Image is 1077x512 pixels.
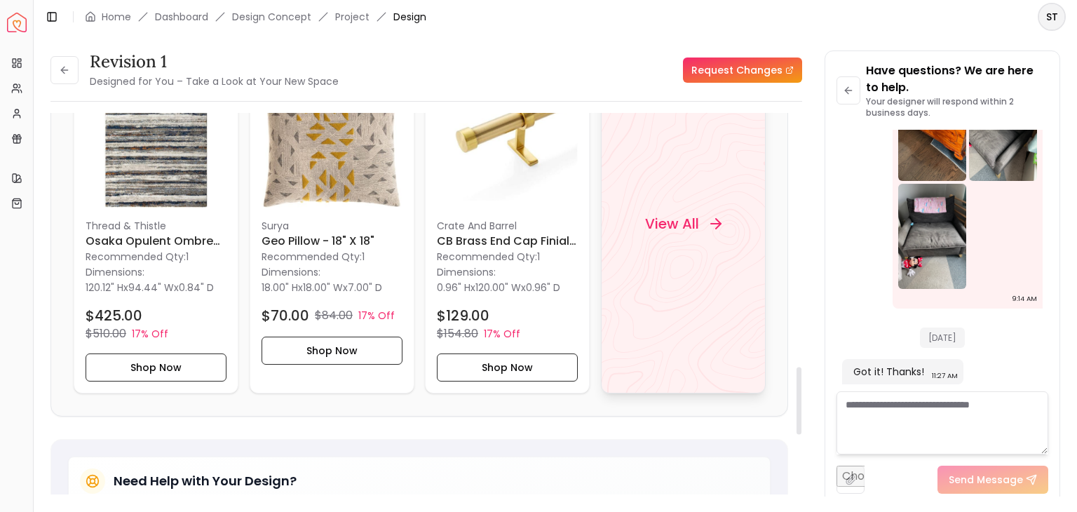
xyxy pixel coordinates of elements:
div: Geo Pillow - 18" x 18" [250,55,414,393]
p: Recommended Qty: 1 [262,250,402,264]
h5: Need Help with Your Design? [114,471,297,491]
p: $84.00 [315,307,353,324]
h6: Osaka Opulent Ombre Machine Woven Rug 7'10" x 10' [86,233,226,250]
a: CB Brass End Cap Finial and Curtain Rod Set imageCrate And BarrelCB Brass End Cap Finial and Curt... [425,55,590,393]
img: Chat Image [898,184,966,289]
a: Osaka Opulent Ombre Machine Woven Rug 7'10" x 10' imageThread & ThistleOsaka Opulent Ombre Machin... [74,55,238,393]
span: 0.96" H [437,281,470,295]
span: 0.96" D [526,281,560,295]
li: Design Concept [232,10,311,24]
p: Dimensions: [437,264,496,281]
button: Shop Now [86,353,226,382]
p: Recommended Qty: 1 [86,250,226,264]
a: Request Changes [683,58,802,83]
h6: Geo Pillow - 18" x 18" [262,233,402,250]
h3: Revision 1 [90,50,339,73]
span: 0.84" D [179,281,214,295]
p: Dimensions: [262,264,320,281]
span: Design [393,10,426,24]
a: Spacejoy [7,13,27,32]
p: $154.80 [437,325,478,342]
nav: breadcrumb [85,10,426,24]
h6: CB Brass End Cap Finial and Curtain Rod Set [437,233,578,250]
div: Osaka Opulent Ombre Machine Woven Rug 7'10" x 10' [74,55,238,393]
p: Have questions? We are here to help. [866,62,1048,96]
img: Spacejoy Logo [7,13,27,32]
p: Dimensions: [86,264,144,281]
p: Crate And Barrel [437,219,578,233]
img: Osaka Opulent Ombre Machine Woven Rug 7'10" x 10' image [86,67,226,208]
h4: $129.00 [437,306,489,325]
button: Shop Now [437,353,578,382]
a: Geo Pillow - 18" x 18" imageSuryaGeo Pillow - 18" x 18"Recommended Qty:1Dimensions:18.00" Hx18.00... [250,55,414,393]
p: 17% Off [132,327,168,341]
div: CB Brass End Cap Finial and Curtain Rod Set [425,55,590,393]
a: Home [102,10,131,24]
div: Got it! Thanks! [853,365,924,379]
img: Geo Pillow - 18" x 18" image [262,67,402,208]
p: Your designer will respond within 2 business days. [866,96,1048,119]
h4: $70.00 [262,306,309,325]
a: Project [335,10,370,24]
span: 120.00" W [475,281,521,295]
span: 7.00" D [348,281,382,295]
span: 18.00" H [262,281,298,295]
span: [DATE] [920,328,965,348]
span: 18.00" W [303,281,343,295]
small: Designed for You – Take a Look at Your New Space [90,74,339,88]
p: Recommended Qty: 1 [437,250,578,264]
p: Surya [262,219,402,233]
h4: View All [644,214,698,234]
p: x x [262,281,382,295]
a: View All [601,55,766,393]
p: Thread & Thistle [86,219,226,233]
button: Shop Now [262,337,402,365]
p: $510.00 [86,325,126,342]
p: x x [437,281,560,295]
p: 17% Off [358,309,395,323]
button: ST [1038,3,1066,31]
a: Dashboard [155,10,208,24]
p: 17% Off [484,327,520,341]
p: x x [86,281,214,295]
span: ST [1039,4,1064,29]
span: 94.44" W [128,281,174,295]
span: 120.12" H [86,281,123,295]
img: CB Brass End Cap Finial and Curtain Rod Set image [437,67,578,208]
h4: $425.00 [86,306,142,325]
div: 11:27 AM [932,369,958,383]
div: 9:14 AM [1012,292,1037,306]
